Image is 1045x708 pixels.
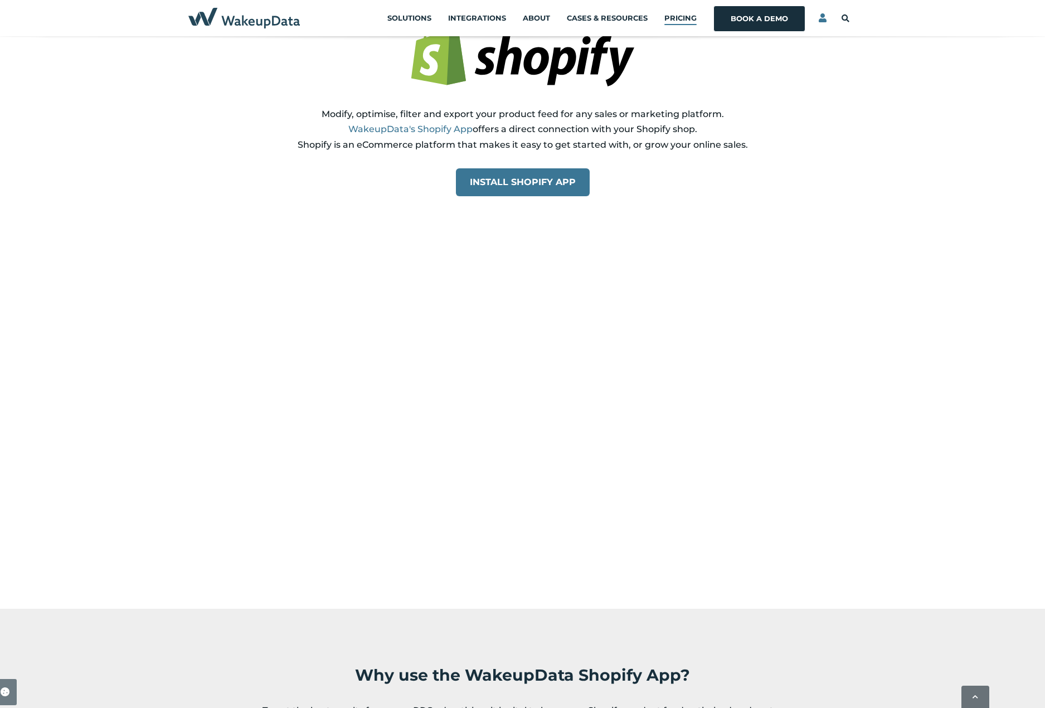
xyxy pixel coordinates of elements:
[989,654,1045,708] div: Chat-widget
[989,654,1045,708] iframe: Chat Widget
[567,3,648,33] a: Cases & Resources
[456,168,590,196] a: Install Shopify App
[448,3,506,33] a: Integrations
[664,3,697,33] a: Pricing
[387,3,805,33] div: Navigation Menu
[411,21,634,90] img: Shopify_logo
[725,6,794,31] a: Book a Demo
[261,106,785,152] p: Modify, optimise, filter and export your product feed for any sales or marketing platform. offers...
[523,3,550,33] a: About
[261,227,785,522] iframe: HubSpot Video
[348,124,473,134] a: WakeupData's Shopify App
[261,665,785,686] h3: Why use the WakeupData Shopify App?
[387,3,431,33] a: Solutions
[188,8,300,28] img: WakeupData Navy Blue Logo 2023-horizontal-transparent-crop
[470,177,576,187] span: Install Shopify App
